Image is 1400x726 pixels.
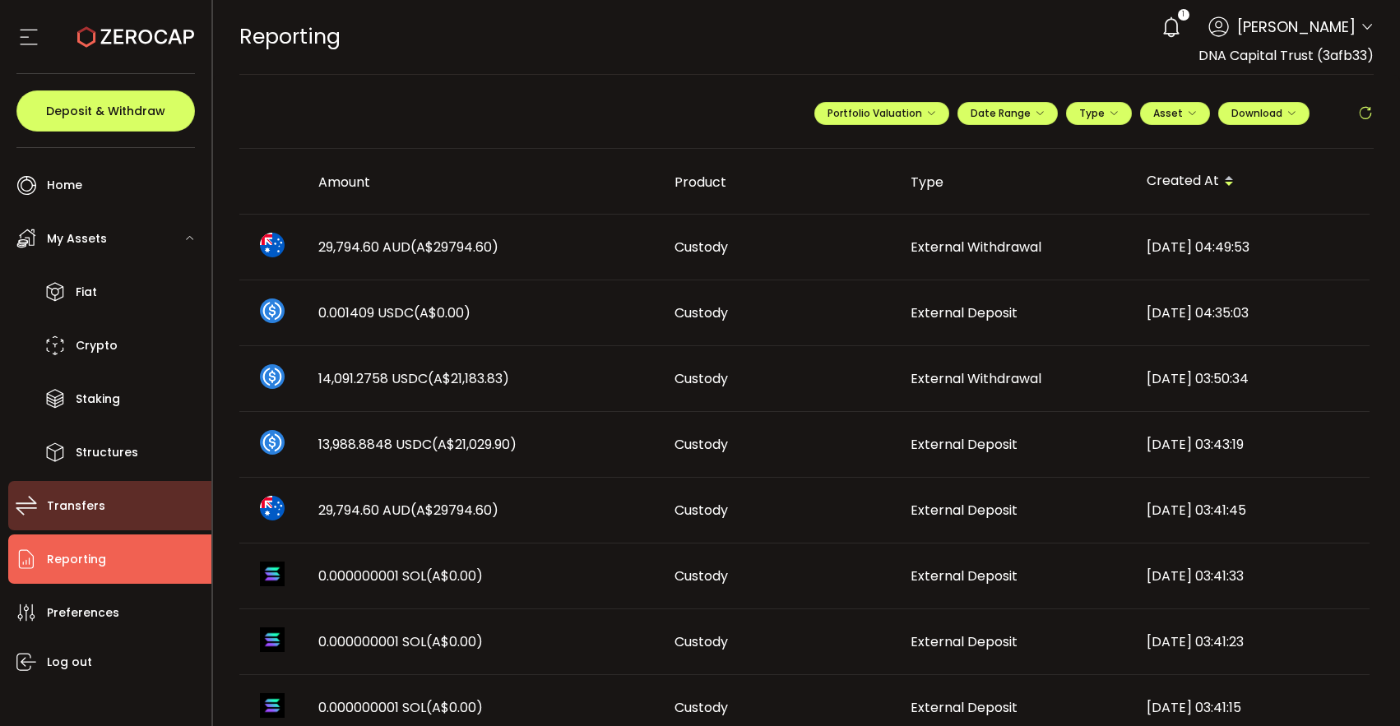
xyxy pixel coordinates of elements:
span: Asset [1153,106,1183,120]
span: Download [1231,106,1296,120]
span: External Deposit [911,698,1018,717]
span: External Deposit [911,632,1018,651]
img: aud_portfolio.svg [260,496,285,520]
span: External Deposit [911,303,1018,322]
span: 0.000000001 SOL [318,566,483,585]
span: Fiat [76,280,97,304]
span: DNA Capital Trust (3afb33) [1198,46,1374,65]
img: sol_portfolio.png [260,562,285,586]
span: Crypto [76,334,118,358]
div: Amount [305,173,661,192]
span: 29,794.60 AUD [318,238,498,257]
span: 0.000000001 SOL [318,698,483,717]
span: (A$0.00) [426,698,483,717]
span: Structures [76,441,138,465]
div: [DATE] 04:35:03 [1133,303,1370,322]
span: Date Range [971,106,1045,120]
button: Asset [1140,102,1210,125]
img: sol_portfolio.png [260,693,285,718]
span: [PERSON_NAME] [1237,16,1356,38]
span: 29,794.60 AUD [318,501,498,520]
span: External Deposit [911,435,1018,454]
img: usdc_portfolio.svg [260,298,285,323]
span: (A$29794.60) [410,501,498,520]
span: Staking [76,387,120,411]
span: Custody [675,501,728,520]
span: (A$0.00) [426,632,483,651]
span: Transfers [47,494,105,518]
span: Custody [675,369,728,388]
span: (A$29794.60) [410,238,498,257]
span: Reporting [47,548,106,571]
div: Product [661,173,897,192]
span: 13,988.8848 USDC [318,435,517,454]
span: Custody [675,698,728,717]
span: (A$21,029.90) [432,435,517,454]
span: Custody [675,632,728,651]
span: My Assets [47,227,107,251]
span: (A$21,183.83) [428,369,509,388]
span: Custody [675,238,728,257]
span: Reporting [239,22,341,51]
div: [DATE] 03:41:15 [1133,698,1370,717]
div: [DATE] 03:50:34 [1133,369,1370,388]
img: aud_portfolio.svg [260,233,285,257]
span: Custody [675,303,728,322]
span: External Withdrawal [911,369,1041,388]
span: Custody [675,566,728,585]
div: [DATE] 03:43:19 [1133,435,1370,454]
img: sol_portfolio.png [260,627,285,652]
button: Date Range [957,102,1058,125]
span: Log out [47,650,92,674]
div: [DATE] 04:49:53 [1133,238,1370,257]
span: External Deposit [911,501,1018,520]
span: Portfolio Valuation [827,106,936,120]
span: Custody [675,435,728,454]
div: Type [897,173,1133,192]
button: Download [1218,102,1310,125]
span: (A$0.00) [426,566,483,585]
span: 14,091.2758 USDC [318,369,509,388]
span: External Deposit [911,566,1018,585]
img: usdc_portfolio.svg [260,364,285,389]
button: Deposit & Withdraw [16,90,195,132]
iframe: Chat Widget [1318,647,1400,726]
div: [DATE] 03:41:23 [1133,632,1370,651]
span: 1 [1182,9,1184,21]
span: Home [47,173,82,197]
span: Preferences [47,601,119,625]
div: Created At [1133,168,1370,196]
div: [DATE] 03:41:45 [1133,501,1370,520]
img: usdc_portfolio.svg [260,430,285,455]
span: (A$0.00) [414,303,471,322]
button: Portfolio Valuation [814,102,949,125]
span: Type [1079,106,1119,120]
span: External Withdrawal [911,238,1041,257]
span: Deposit & Withdraw [46,105,165,117]
span: 0.000000001 SOL [318,632,483,651]
button: Type [1066,102,1132,125]
span: 0.001409 USDC [318,303,471,322]
div: [DATE] 03:41:33 [1133,566,1370,585]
